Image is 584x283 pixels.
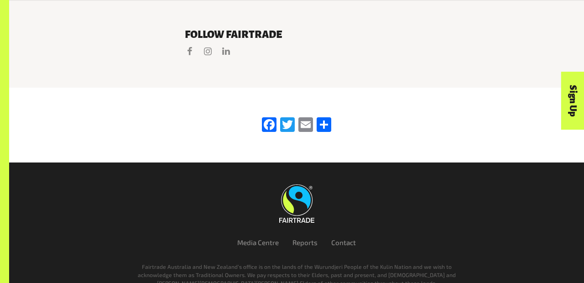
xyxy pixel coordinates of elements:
[237,238,279,246] a: Media Centre
[297,117,315,133] a: Email
[221,46,231,56] a: Visit us on linkedIn
[279,184,314,223] img: Fairtrade Australia New Zealand logo
[315,117,333,133] a: Share
[278,117,297,133] a: Twitter
[260,117,278,133] a: Facebook
[331,238,356,246] a: Contact
[292,238,318,246] a: Reports
[185,29,408,41] h6: Follow Fairtrade
[185,46,195,56] a: Visit us on facebook
[203,46,213,56] a: Visit us on Instagram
